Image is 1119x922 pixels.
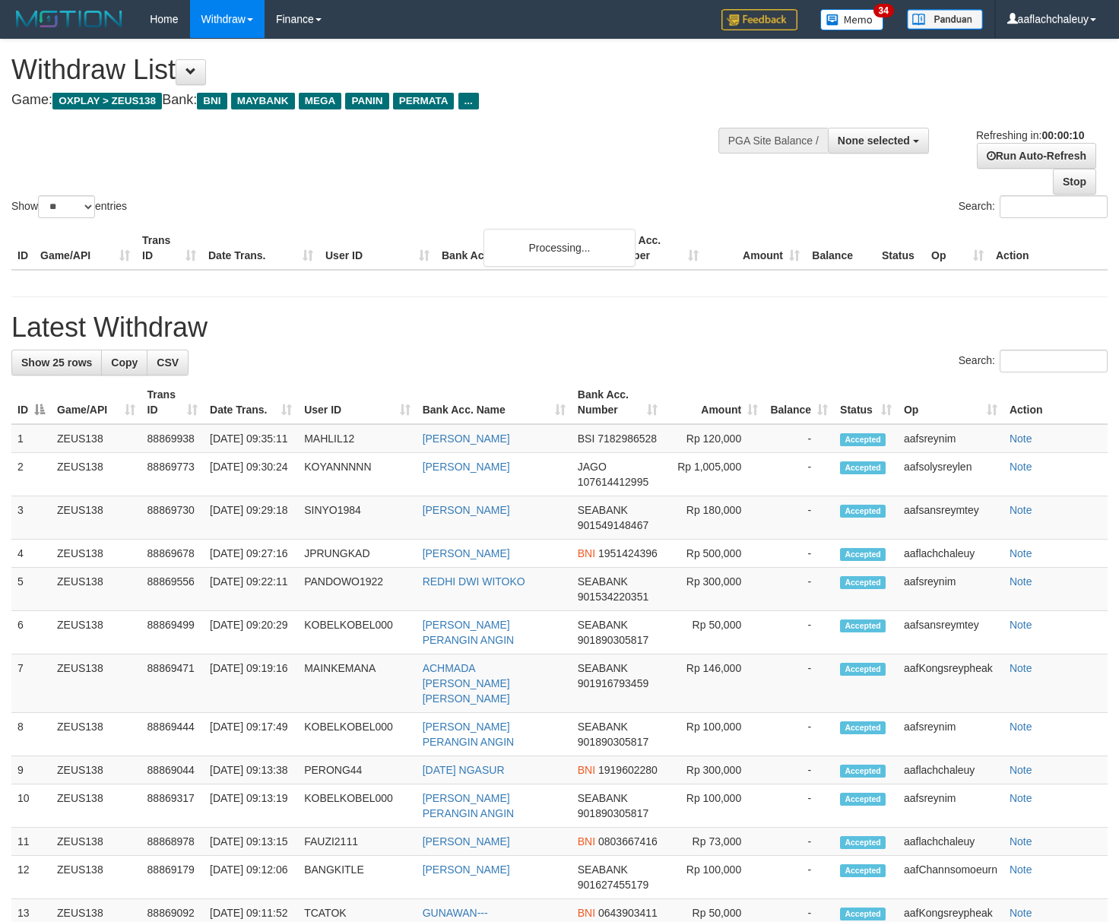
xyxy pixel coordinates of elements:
[1010,619,1032,631] a: Note
[1010,461,1032,473] a: Note
[11,540,51,568] td: 4
[1010,547,1032,559] a: Note
[976,129,1084,141] span: Refreshing in:
[764,828,834,856] td: -
[204,654,298,713] td: [DATE] 09:19:16
[578,432,595,445] span: BSI
[840,765,886,778] span: Accepted
[204,424,298,453] td: [DATE] 09:35:11
[141,756,204,784] td: 88869044
[1010,764,1032,776] a: Note
[664,713,764,756] td: Rp 100,000
[1010,792,1032,804] a: Note
[840,433,886,446] span: Accepted
[578,879,648,891] span: Copy 901627455179 to clipboard
[764,424,834,453] td: -
[664,453,764,496] td: Rp 1,005,000
[664,381,764,424] th: Amount: activate to sort column ascending
[578,835,595,848] span: BNI
[664,568,764,611] td: Rp 300,000
[34,227,136,270] th: Game/API
[1000,195,1108,218] input: Search:
[898,856,1003,899] td: aafChannsomoeurn
[204,784,298,828] td: [DATE] 09:13:19
[578,721,628,733] span: SEABANK
[664,756,764,784] td: Rp 300,000
[21,356,92,369] span: Show 25 rows
[11,713,51,756] td: 8
[101,350,147,375] a: Copy
[705,227,806,270] th: Amount
[423,575,525,588] a: REDHI DWI WITOKO
[898,568,1003,611] td: aafsreynim
[11,312,1108,343] h1: Latest Withdraw
[298,568,416,611] td: PANDOWO1922
[572,381,664,424] th: Bank Acc. Number: activate to sort column ascending
[11,856,51,899] td: 12
[598,547,658,559] span: Copy 1951424396 to clipboard
[1053,169,1096,195] a: Stop
[598,764,658,776] span: Copy 1919602280 to clipboard
[898,381,1003,424] th: Op: activate to sort column ascending
[298,424,416,453] td: MAHLIL12
[298,496,416,540] td: SINYO1984
[51,540,141,568] td: ZEUS138
[11,756,51,784] td: 9
[141,784,204,828] td: 88869317
[141,828,204,856] td: 88868978
[578,519,648,531] span: Copy 901549148467 to clipboard
[423,662,510,705] a: ACHMADA [PERSON_NAME] [PERSON_NAME]
[1010,907,1032,919] a: Note
[204,540,298,568] td: [DATE] 09:27:16
[1010,575,1032,588] a: Note
[141,654,204,713] td: 88869471
[764,611,834,654] td: -
[204,828,298,856] td: [DATE] 09:13:15
[898,496,1003,540] td: aafsansreymtey
[1010,504,1032,516] a: Note
[423,907,488,919] a: GUNAWAN---
[51,756,141,784] td: ZEUS138
[977,143,1096,169] a: Run Auto-Refresh
[838,135,910,147] span: None selected
[231,93,295,109] span: MAYBANK
[578,591,648,603] span: Copy 901534220351 to clipboard
[578,476,648,488] span: Copy 107614412995 to clipboard
[423,461,510,473] a: [PERSON_NAME]
[840,836,886,849] span: Accepted
[319,227,436,270] th: User ID
[423,792,515,819] a: [PERSON_NAME] PERANGIN ANGIN
[840,908,886,920] span: Accepted
[11,828,51,856] td: 11
[51,828,141,856] td: ZEUS138
[664,611,764,654] td: Rp 50,000
[578,461,607,473] span: JAGO
[141,713,204,756] td: 88869444
[423,504,510,516] a: [PERSON_NAME]
[11,568,51,611] td: 5
[1010,721,1032,733] a: Note
[898,756,1003,784] td: aaflachchaleuy
[141,496,204,540] td: 88869730
[578,863,628,876] span: SEABANK
[764,568,834,611] td: -
[51,856,141,899] td: ZEUS138
[204,611,298,654] td: [DATE] 09:20:29
[11,8,127,30] img: MOTION_logo.png
[141,568,204,611] td: 88869556
[898,654,1003,713] td: aafKongsreypheak
[578,575,628,588] span: SEABANK
[764,713,834,756] td: -
[298,828,416,856] td: FAUZI2111
[764,756,834,784] td: -
[298,453,416,496] td: KOYANNNNN
[578,634,648,646] span: Copy 901890305817 to clipboard
[417,381,572,424] th: Bank Acc. Name: activate to sort column ascending
[147,350,189,375] a: CSV
[298,713,416,756] td: KOBELKOBEL000
[11,93,731,108] h4: Game: Bank:
[873,4,894,17] span: 34
[598,432,657,445] span: Copy 7182986528 to clipboard
[11,784,51,828] td: 10
[204,496,298,540] td: [DATE] 09:29:18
